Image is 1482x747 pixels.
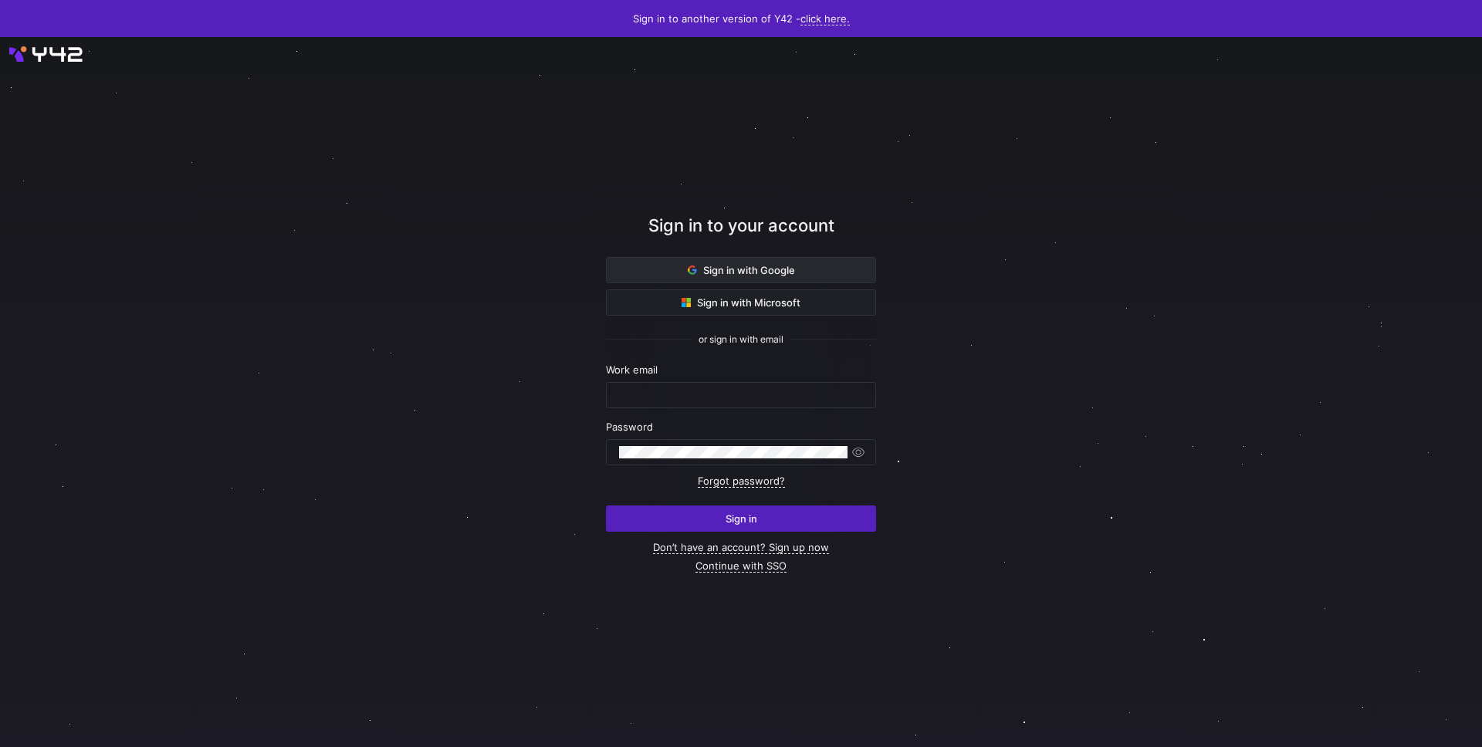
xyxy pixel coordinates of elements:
[606,257,876,283] button: Sign in with Google
[688,264,795,276] span: Sign in with Google
[698,475,785,488] a: Forgot password?
[606,363,658,376] span: Work email
[800,12,850,25] a: click here.
[682,296,800,309] span: Sign in with Microsoft
[653,541,829,554] a: Don’t have an account? Sign up now
[606,213,876,257] div: Sign in to your account
[726,512,757,525] span: Sign in
[606,505,876,532] button: Sign in
[695,559,787,573] a: Continue with SSO
[699,334,783,345] span: or sign in with email
[606,289,876,316] button: Sign in with Microsoft
[606,421,653,433] span: Password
